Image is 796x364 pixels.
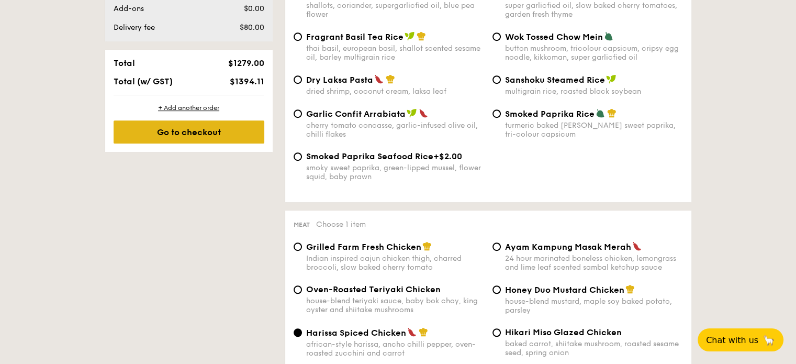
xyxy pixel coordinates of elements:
[306,242,421,252] span: Grilled Farm Fresh Chicken
[386,74,395,84] img: icon-chef-hat.a58ddaea.svg
[505,339,683,357] div: baked carrot, shiitake mushroom, roasted sesame seed, spring onion
[229,76,264,86] span: $1394.11
[306,75,373,85] span: Dry Laksa Pasta
[294,152,302,161] input: Smoked Paprika Seafood Rice+$2.00smoky sweet paprika, green-lipped mussel, flower squid, baby prawn
[114,58,135,68] span: Total
[505,121,683,139] div: turmeric baked [PERSON_NAME] sweet paprika, tri-colour capsicum
[294,285,302,294] input: Oven-Roasted Teriyaki Chickenhouse-blend teriyaki sauce, baby bok choy, king oyster and shiitake ...
[114,104,264,112] div: + Add another order
[407,108,417,118] img: icon-vegan.f8ff3823.svg
[316,220,366,229] span: Choose 1 item
[505,44,683,62] div: button mushroom, tricolour capsicum, cripsy egg noodle, kikkoman, super garlicfied oil
[306,44,484,62] div: thai basil, european basil, shallot scented sesame oil, barley multigrain rice
[763,334,775,346] span: 🦙
[606,74,616,84] img: icon-vegan.f8ff3823.svg
[114,120,264,144] div: Go to checkout
[505,32,603,42] span: Wok Tossed Chow Mein
[294,109,302,118] input: Garlic Confit Arrabiatacherry tomato concasse, garlic-infused olive oil, chilli flakes
[306,340,484,358] div: african-style harissa, ancho chilli pepper, oven-roasted zucchini and carrot
[492,109,501,118] input: Smoked Paprika Riceturmeric baked [PERSON_NAME] sweet paprika, tri-colour capsicum
[306,151,433,161] span: Smoked Paprika Seafood Rice
[306,109,406,119] span: Garlic Confit Arrabiata
[422,241,432,251] img: icon-chef-hat.a58ddaea.svg
[407,327,417,337] img: icon-spicy.37a8142b.svg
[505,297,683,315] div: house-blend mustard, maple soy baked potato, parsley
[417,31,426,41] img: icon-chef-hat.a58ddaea.svg
[306,1,484,19] div: shallots, coriander, supergarlicfied oil, blue pea flower
[405,31,415,41] img: icon-vegan.f8ff3823.svg
[306,296,484,314] div: house-blend teriyaki sauce, baby bok choy, king oyster and shiitake mushrooms
[492,285,501,294] input: Honey Duo Mustard Chickenhouse-blend mustard, maple soy baked potato, parsley
[505,1,683,19] div: super garlicfied oil, slow baked cherry tomatoes, garden fresh thyme
[228,58,264,68] span: $1279.00
[243,4,264,13] span: $0.00
[306,254,484,272] div: Indian inspired cajun chicken thigh, charred broccoli, slow baked cherry tomato
[706,335,758,345] span: Chat with us
[625,284,635,294] img: icon-chef-hat.a58ddaea.svg
[114,23,155,32] span: Delivery fee
[374,74,384,84] img: icon-spicy.37a8142b.svg
[306,32,403,42] span: Fragrant Basil Tea Rice
[632,241,642,251] img: icon-spicy.37a8142b.svg
[604,31,613,41] img: icon-vegetarian.fe4039eb.svg
[492,328,501,337] input: Hikari Miso Glazed Chickenbaked carrot, shiitake mushroom, roasted sesame seed, spring onion
[294,328,302,337] input: Harissa Spiced Chickenafrican-style harissa, ancho chilli pepper, oven-roasted zucchini and carrot
[492,75,501,84] input: Sanshoku Steamed Ricemultigrain rice, roasted black soybean
[294,221,310,228] span: Meat
[306,328,406,338] span: Harissa Spiced Chicken
[505,327,622,337] span: Hikari Miso Glazed Chicken
[505,75,605,85] span: Sanshoku Steamed Rice
[505,109,595,119] span: Smoked Paprika Rice
[505,242,631,252] span: Ayam Kampung Masak Merah
[419,327,428,337] img: icon-chef-hat.a58ddaea.svg
[306,87,484,96] div: dried shrimp, coconut cream, laksa leaf
[505,87,683,96] div: multigrain rice, roasted black soybean
[239,23,264,32] span: $80.00
[596,108,605,118] img: icon-vegetarian.fe4039eb.svg
[492,32,501,41] input: Wok Tossed Chow Meinbutton mushroom, tricolour capsicum, cripsy egg noodle, kikkoman, super garli...
[492,242,501,251] input: Ayam Kampung Masak Merah24 hour marinated boneless chicken, lemongrass and lime leaf scented samb...
[505,285,624,295] span: Honey Duo Mustard Chicken
[114,4,144,13] span: Add-ons
[114,76,173,86] span: Total (w/ GST)
[294,75,302,84] input: Dry Laksa Pastadried shrimp, coconut cream, laksa leaf
[306,284,441,294] span: Oven-Roasted Teriyaki Chicken
[433,151,462,161] span: +$2.00
[607,108,616,118] img: icon-chef-hat.a58ddaea.svg
[294,242,302,251] input: Grilled Farm Fresh ChickenIndian inspired cajun chicken thigh, charred broccoli, slow baked cherr...
[306,121,484,139] div: cherry tomato concasse, garlic-infused olive oil, chilli flakes
[505,254,683,272] div: 24 hour marinated boneless chicken, lemongrass and lime leaf scented sambal ketchup sauce
[698,328,783,351] button: Chat with us🦙
[419,108,428,118] img: icon-spicy.37a8142b.svg
[306,163,484,181] div: smoky sweet paprika, green-lipped mussel, flower squid, baby prawn
[294,32,302,41] input: Fragrant Basil Tea Ricethai basil, european basil, shallot scented sesame oil, barley multigrain ...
